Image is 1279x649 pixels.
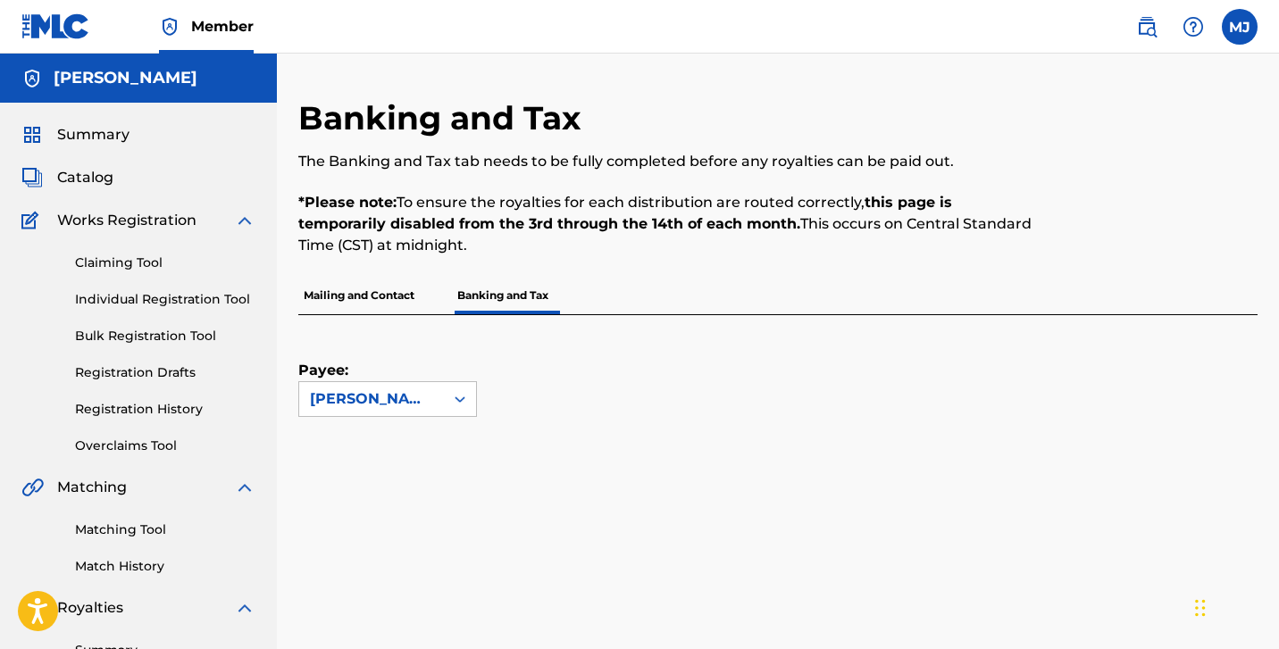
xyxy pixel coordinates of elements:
[1175,9,1211,45] div: Help
[21,210,45,231] img: Works Registration
[191,16,254,37] span: Member
[298,360,388,381] label: Payee:
[57,597,123,619] span: Royalties
[21,167,43,188] img: Catalog
[1129,9,1165,45] a: Public Search
[21,124,130,146] a: SummarySummary
[75,400,255,419] a: Registration History
[1195,581,1206,635] div: Drag
[75,290,255,309] a: Individual Registration Tool
[54,68,197,88] h5: Mitchell
[21,167,113,188] a: CatalogCatalog
[298,192,1037,256] p: To ensure the royalties for each distribution are routed correctly, This occurs on Central Standa...
[234,597,255,619] img: expand
[75,520,255,539] a: Matching Tool
[159,16,180,37] img: Top Rightsholder
[21,597,43,619] img: Royalties
[298,277,420,314] p: Mailing and Contact
[75,557,255,576] a: Match History
[21,477,44,498] img: Matching
[57,167,113,188] span: Catalog
[57,124,130,146] span: Summary
[75,437,255,455] a: Overclaims Tool
[298,194,397,211] strong: *Please note:
[75,254,255,272] a: Claiming Tool
[310,388,433,410] div: [PERSON_NAME]
[298,151,1037,172] p: The Banking and Tax tab needs to be fully completed before any royalties can be paid out.
[75,327,255,345] a: Bulk Registration Tool
[234,477,255,498] img: expand
[452,277,554,314] p: Banking and Tax
[57,210,196,231] span: Works Registration
[21,13,90,39] img: MLC Logo
[1183,16,1204,37] img: help
[21,124,43,146] img: Summary
[1190,563,1279,649] iframe: Chat Widget
[298,98,589,138] h2: Banking and Tax
[1229,396,1279,549] iframe: Resource Center
[234,210,255,231] img: expand
[1222,9,1258,45] div: User Menu
[57,477,127,498] span: Matching
[1136,16,1158,37] img: search
[21,68,43,89] img: Accounts
[75,363,255,382] a: Registration Drafts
